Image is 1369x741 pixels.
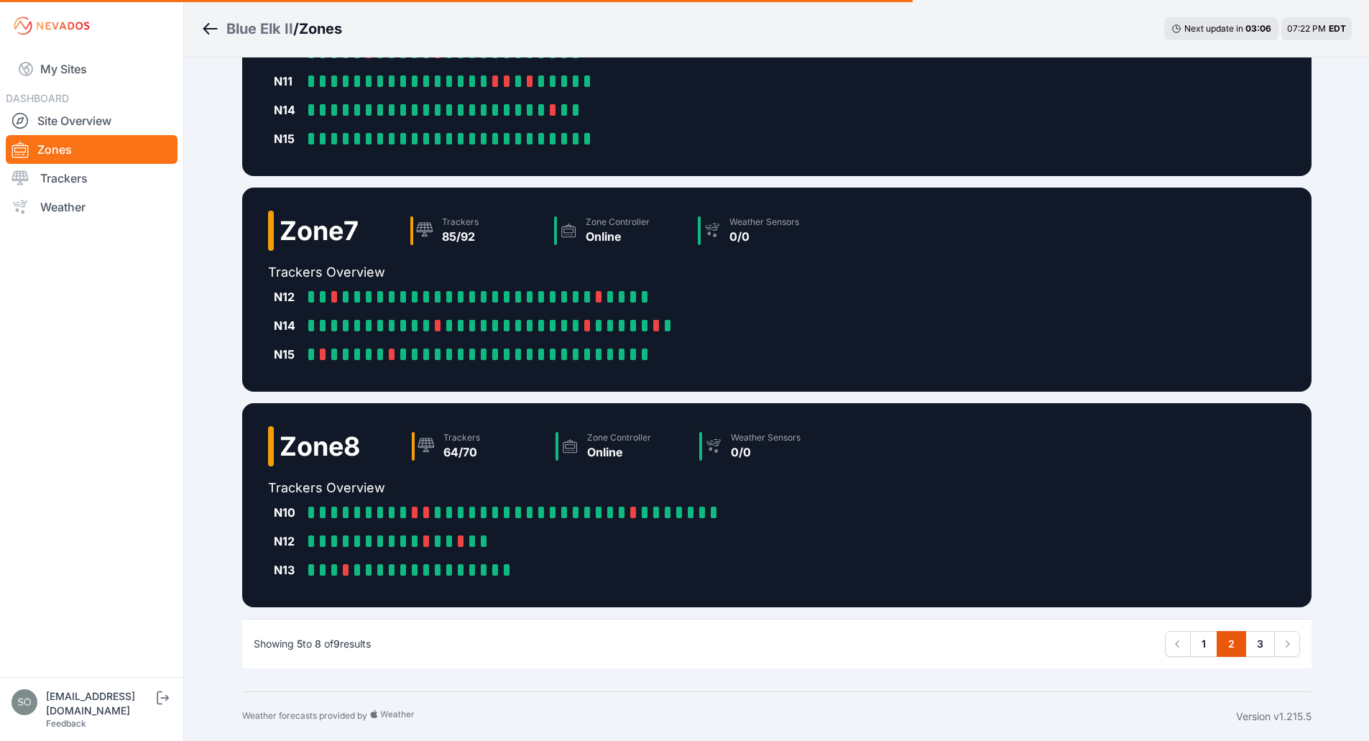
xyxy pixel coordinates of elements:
[587,432,651,443] div: Zone Controller
[280,216,359,245] h2: Zone 7
[46,718,86,729] a: Feedback
[6,135,178,164] a: Zones
[226,19,293,39] a: Blue Elk II
[586,228,650,245] div: Online
[6,52,178,86] a: My Sites
[297,638,303,650] span: 5
[731,443,801,461] div: 0/0
[11,14,92,37] img: Nevados
[274,317,303,334] div: N14
[586,216,650,228] div: Zone Controller
[274,288,303,305] div: N12
[1217,631,1246,657] a: 2
[274,73,303,90] div: N11
[6,193,178,221] a: Weather
[692,211,836,251] a: Weather Sensors0/0
[274,101,303,119] div: N14
[1184,23,1243,34] span: Next update in
[254,637,371,651] p: Showing to of results
[1165,631,1300,657] nav: Pagination
[242,709,1236,724] div: Weather forecasts provided by
[443,432,480,443] div: Trackers
[315,638,321,650] span: 8
[6,164,178,193] a: Trackers
[1236,709,1312,724] div: Version v1.215.5
[293,19,299,39] span: /
[201,10,342,47] nav: Breadcrumb
[280,432,360,461] h2: Zone 8
[405,211,548,251] a: Trackers85/92
[6,92,69,104] span: DASHBOARD
[11,689,37,715] img: solarae@invenergy.com
[274,533,303,550] div: N12
[443,443,480,461] div: 64/70
[274,561,303,579] div: N13
[6,106,178,135] a: Site Overview
[442,216,479,228] div: Trackers
[442,228,479,245] div: 85/92
[729,216,799,228] div: Weather Sensors
[268,262,836,282] h2: Trackers Overview
[693,426,837,466] a: Weather Sensors0/0
[1287,23,1326,34] span: 07:22 PM
[731,432,801,443] div: Weather Sensors
[587,443,651,461] div: Online
[46,689,154,718] div: [EMAIL_ADDRESS][DOMAIN_NAME]
[729,228,799,245] div: 0/0
[333,638,340,650] span: 9
[274,346,303,363] div: N15
[1245,23,1271,34] div: 03 : 06
[1190,631,1217,657] a: 1
[1329,23,1346,34] span: EDT
[1245,631,1275,657] a: 3
[268,478,837,498] h2: Trackers Overview
[299,19,342,39] h3: Zones
[406,426,550,466] a: Trackers64/70
[274,504,303,521] div: N10
[274,130,303,147] div: N15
